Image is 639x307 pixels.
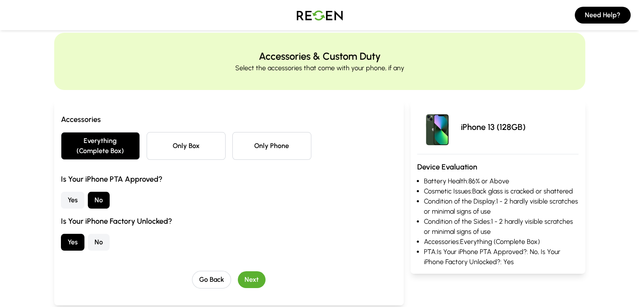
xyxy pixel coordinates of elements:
[424,196,579,217] li: Condition of the Display: 1 - 2 hardly visible scratches or minimal signs of use
[290,3,349,27] img: Logo
[417,107,458,147] img: iPhone 13
[147,132,226,160] button: Only Box
[424,247,579,267] li: PTA: Is Your iPhone PTA Approved?: No, Is Your iPhone Factory Unlocked?: Yes
[61,114,397,125] h3: Accessories
[61,132,140,160] button: Everything (Complete Box)
[417,161,579,173] h3: Device Evaluation
[259,50,381,63] h2: Accessories & Custom Duty
[61,215,397,227] h3: Is Your iPhone Factory Unlocked?
[461,121,526,133] p: iPhone 13 (128GB)
[424,186,579,196] li: Cosmetic Issues: Back glass is cracked or shattered
[61,192,84,209] button: Yes
[235,63,404,73] p: Select the accessories that come with your phone, if any
[575,7,631,24] button: Need Help?
[61,234,84,251] button: Yes
[424,237,579,247] li: Accessories: Everything (Complete Box)
[88,192,110,209] button: No
[88,234,110,251] button: No
[192,271,231,288] button: Go Back
[424,176,579,186] li: Battery Health: 86% or Above
[232,132,311,160] button: Only Phone
[424,217,579,237] li: Condition of the Sides: 1 - 2 hardly visible scratches or minimal signs of use
[238,271,266,288] button: Next
[61,173,397,185] h3: Is Your iPhone PTA Approved?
